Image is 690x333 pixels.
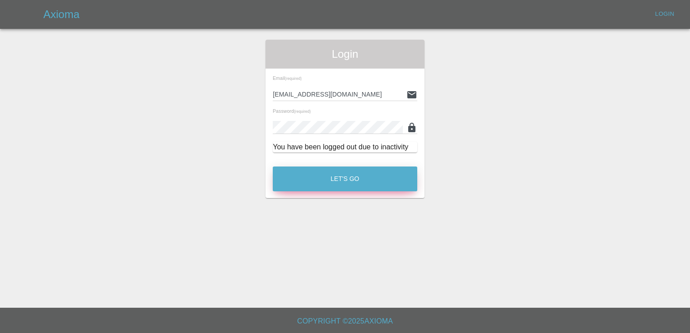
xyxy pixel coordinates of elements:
[273,47,417,61] span: Login
[43,7,79,22] h5: Axioma
[273,108,311,114] span: Password
[285,77,302,81] small: (required)
[273,142,417,153] div: You have been logged out due to inactivity
[273,75,302,81] span: Email
[650,7,679,21] a: Login
[294,110,311,114] small: (required)
[273,166,417,191] button: Let's Go
[7,315,683,328] h6: Copyright © 2025 Axioma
